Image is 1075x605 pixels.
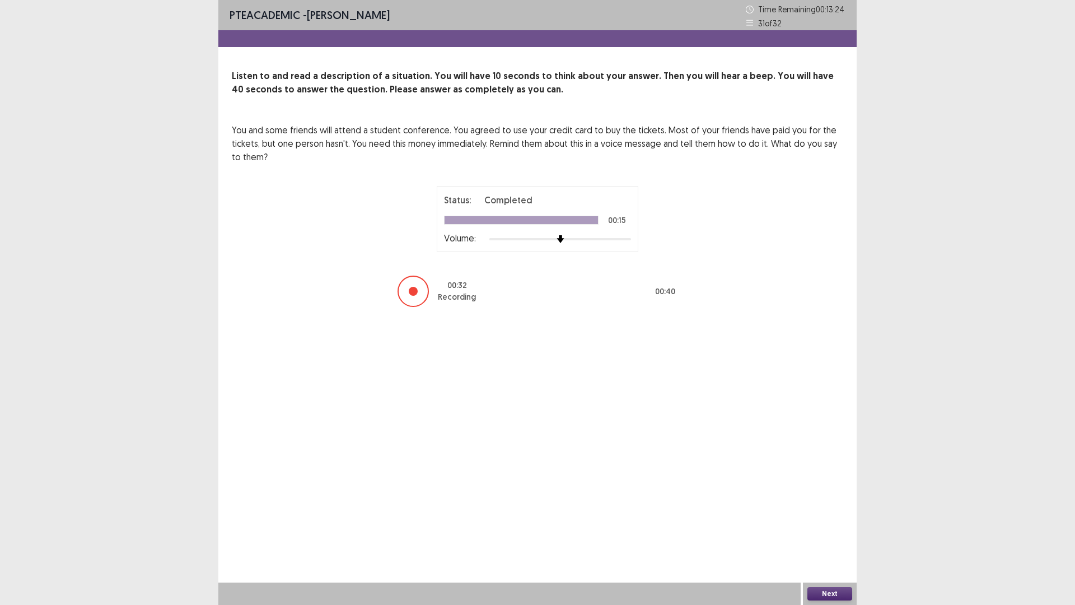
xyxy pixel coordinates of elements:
p: You and some friends will attend a student conference. You agreed to use your credit card to buy ... [232,123,843,164]
p: 00:15 [608,216,626,224]
img: arrow-thumb [557,235,564,243]
p: Completed [484,193,532,207]
p: Recording [438,291,476,303]
p: Time Remaining 00 : 13 : 24 [758,3,845,15]
span: PTE academic [230,8,300,22]
p: - [PERSON_NAME] [230,7,390,24]
p: 31 of 32 [758,17,782,29]
p: 00 : 32 [447,280,467,291]
p: 00 : 40 [655,286,675,297]
p: Status: [444,193,471,207]
p: Listen to and read a description of a situation. You will have 10 seconds to think about your ans... [232,69,843,96]
p: Volume: [444,231,476,245]
button: Next [807,587,852,601]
